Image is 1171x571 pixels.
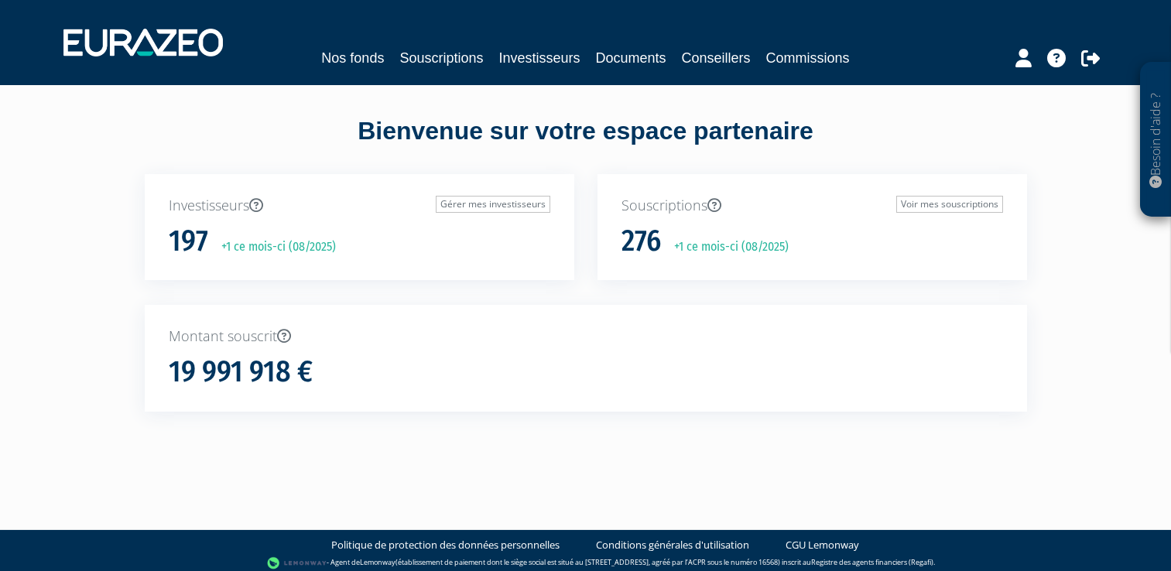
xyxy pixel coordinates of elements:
p: Montant souscrit [169,327,1003,347]
a: Nos fonds [321,47,384,69]
a: Investisseurs [498,47,580,69]
div: Bienvenue sur votre espace partenaire [133,114,1039,174]
img: logo-lemonway.png [267,556,327,571]
img: 1732889491-logotype_eurazeo_blanc_rvb.png [63,29,223,56]
p: Souscriptions [621,196,1003,216]
a: Registre des agents financiers (Regafi) [811,557,933,567]
a: Voir mes souscriptions [896,196,1003,213]
a: Politique de protection des données personnelles [331,538,560,552]
a: Commissions [766,47,850,69]
div: - Agent de (établissement de paiement dont le siège social est situé au [STREET_ADDRESS], agréé p... [15,556,1156,571]
h1: 19 991 918 € [169,356,313,388]
a: Gérer mes investisseurs [436,196,550,213]
a: Documents [596,47,666,69]
p: Investisseurs [169,196,550,216]
p: +1 ce mois-ci (08/2025) [663,238,789,256]
a: CGU Lemonway [786,538,859,552]
a: Lemonway [360,557,395,567]
h1: 276 [621,225,661,258]
a: Souscriptions [399,47,483,69]
p: Besoin d'aide ? [1147,70,1165,210]
a: Conditions générales d'utilisation [596,538,749,552]
a: Conseillers [682,47,751,69]
h1: 197 [169,225,208,258]
p: +1 ce mois-ci (08/2025) [211,238,336,256]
